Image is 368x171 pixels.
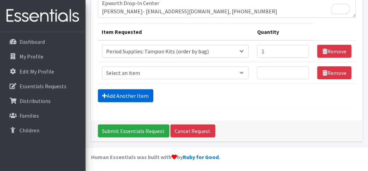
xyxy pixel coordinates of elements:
a: Dashboard [3,35,83,49]
th: Quantity [253,24,314,41]
a: Ruby for Good [183,154,219,160]
a: Remove [317,45,352,58]
p: Essentials Requests [20,83,66,90]
img: HumanEssentials [3,4,83,27]
p: Children [20,127,39,134]
p: Dashboard [20,38,45,45]
p: Edit My Profile [20,68,54,75]
a: Distributions [3,94,83,108]
a: Add Another Item [98,89,153,102]
p: Distributions [20,97,51,104]
a: My Profile [3,50,83,63]
a: Families [3,109,83,122]
a: Essentials Requests [3,79,83,93]
a: Remove [317,66,352,79]
a: Cancel Request [170,124,215,137]
p: My Profile [20,53,43,60]
input: Submit Essentials Request [98,124,169,137]
a: Children [3,123,83,137]
a: Edit My Profile [3,65,83,78]
strong: Human Essentials was built with by . [91,154,220,160]
p: Families [20,112,39,119]
th: Item Requested [98,24,253,41]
